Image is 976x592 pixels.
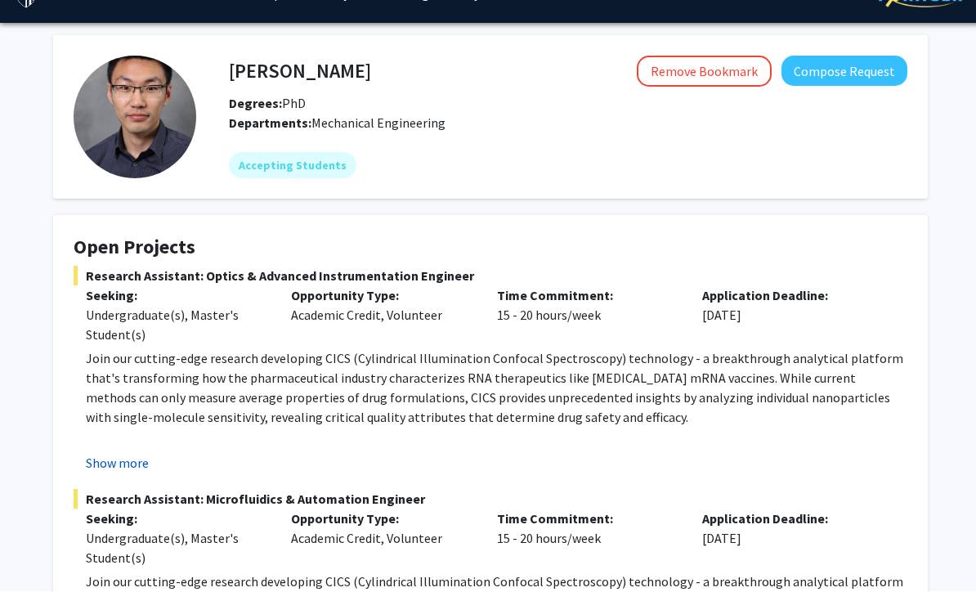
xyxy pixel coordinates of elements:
b: Degrees: [229,96,282,112]
b: Departments: [229,115,311,132]
div: Undergraduate(s), Master's Student(s) [86,306,266,345]
div: 15 - 20 hours/week [485,509,690,568]
p: Application Deadline: [702,509,883,529]
span: PhD [229,96,306,112]
div: [DATE] [690,509,895,568]
p: Opportunity Type: [291,509,472,529]
div: Undergraduate(s), Master's Student(s) [86,529,266,568]
button: Compose Request to Sixuan Li [781,56,907,87]
iframe: Chat [12,518,69,580]
p: Join our cutting-edge research developing CICS (Cylindrical Illumination Confocal Spectroscopy) t... [86,349,907,428]
p: Application Deadline: [702,286,883,306]
span: Mechanical Engineering [311,115,445,132]
h4: Open Projects [74,236,907,260]
div: 15 - 20 hours/week [485,286,690,345]
p: Time Commitment: [497,509,678,529]
h4: [PERSON_NAME] [229,56,371,87]
span: Research Assistant: Optics & Advanced Instrumentation Engineer [74,267,907,286]
div: Academic Credit, Volunteer [279,509,484,568]
p: Seeking: [86,286,266,306]
p: Opportunity Type: [291,286,472,306]
p: Time Commitment: [497,286,678,306]
img: Profile Picture [74,56,196,179]
div: Academic Credit, Volunteer [279,286,484,345]
span: Research Assistant: Microfluidics & Automation Engineer [74,490,907,509]
p: Seeking: [86,509,266,529]
button: Remove Bookmark [637,56,772,87]
mat-chip: Accepting Students [229,153,356,179]
button: Show more [86,454,149,473]
div: [DATE] [690,286,895,345]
